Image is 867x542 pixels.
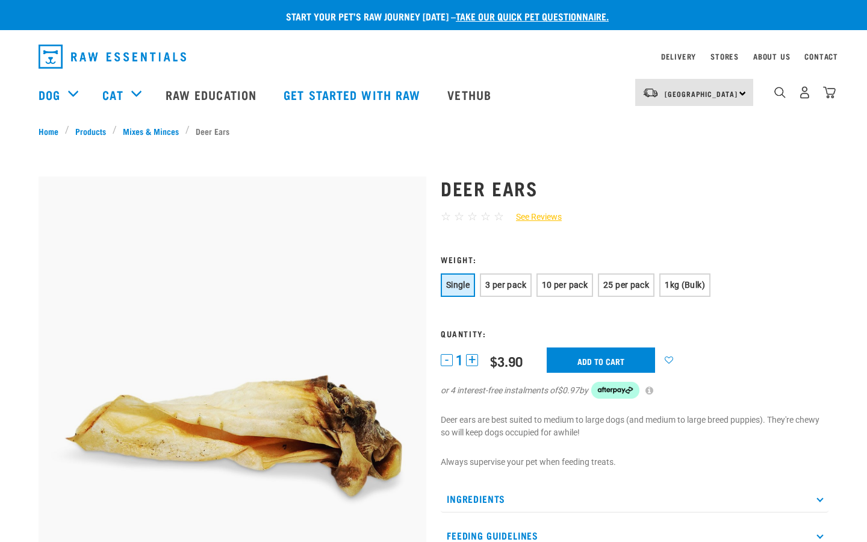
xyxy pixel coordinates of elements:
[39,125,828,137] nav: breadcrumbs
[665,92,738,96] span: [GEOGRAPHIC_DATA]
[456,13,609,19] a: take our quick pet questionnaire.
[454,210,464,223] span: ☆
[485,280,526,290] span: 3 per pack
[547,347,655,373] input: Add to cart
[29,40,838,73] nav: dropdown navigation
[798,86,811,99] img: user.png
[598,273,654,297] button: 25 per pack
[542,280,588,290] span: 10 per pack
[39,86,60,104] a: Dog
[446,280,470,290] span: Single
[659,273,710,297] button: 1kg (Bulk)
[504,211,562,223] a: See Reviews
[591,382,639,399] img: Afterpay
[558,384,579,397] span: $0.97
[665,280,705,290] span: 1kg (Bulk)
[154,70,272,119] a: Raw Education
[456,354,463,367] span: 1
[441,382,828,399] div: or 4 interest-free instalments of by
[466,354,478,366] button: +
[480,273,532,297] button: 3 per pack
[441,177,828,199] h1: Deer Ears
[823,86,836,99] img: home-icon@2x.png
[490,354,523,369] div: $3.90
[39,45,186,69] img: Raw Essentials Logo
[467,210,477,223] span: ☆
[753,54,790,58] a: About Us
[441,329,828,338] h3: Quantity:
[441,273,475,297] button: Single
[441,485,828,512] p: Ingredients
[69,125,113,137] a: Products
[441,210,451,223] span: ☆
[272,70,435,119] a: Get started with Raw
[536,273,593,297] button: 10 per pack
[804,54,838,58] a: Contact
[117,125,185,137] a: Mixes & Minces
[603,280,649,290] span: 25 per pack
[710,54,739,58] a: Stores
[441,354,453,366] button: -
[39,125,65,137] a: Home
[642,87,659,98] img: van-moving.png
[494,210,504,223] span: ☆
[102,86,123,104] a: Cat
[435,70,506,119] a: Vethub
[441,414,828,439] p: Deer ears are best suited to medium to large dogs (and medium to large breed puppies). They're ch...
[661,54,696,58] a: Delivery
[441,255,828,264] h3: Weight:
[480,210,491,223] span: ☆
[774,87,786,98] img: home-icon-1@2x.png
[441,456,828,469] p: Always supervise your pet when feeding treats.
